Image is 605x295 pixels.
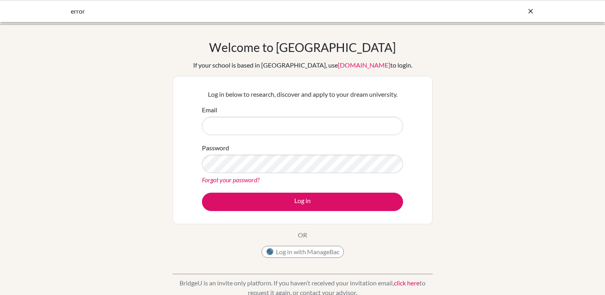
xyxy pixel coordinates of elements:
[202,90,403,99] p: Log in below to research, discover and apply to your dream university.
[202,193,403,211] button: Log in
[298,230,307,240] p: OR
[262,246,344,258] button: Log in with ManageBac
[202,176,260,183] a: Forgot your password?
[394,279,419,287] a: click here
[193,60,412,70] div: If your school is based in [GEOGRAPHIC_DATA], use to login.
[338,61,390,69] a: [DOMAIN_NAME]
[209,40,396,54] h1: Welcome to [GEOGRAPHIC_DATA]
[202,105,217,115] label: Email
[71,6,415,16] div: error
[202,143,229,153] label: Password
